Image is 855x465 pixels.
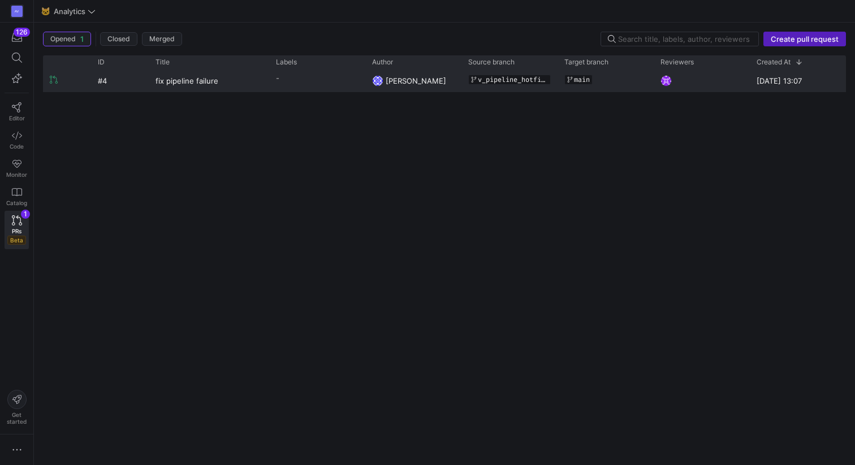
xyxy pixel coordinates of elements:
[7,411,27,425] span: Get started
[660,58,694,66] span: Reviewers
[564,58,608,66] span: Target branch
[12,228,21,234] span: PRs
[98,58,105,66] span: ID
[5,154,29,182] a: Monitor
[10,143,24,150] span: Code
[38,4,98,19] button: 🐱Analytics
[763,32,846,46] button: Create pull request
[478,76,548,84] span: v_pipeline_hotfix_oct_7
[771,34,839,44] span: Create pull request
[107,35,130,43] span: Closed
[5,98,29,126] a: Editor
[5,27,29,47] button: 126
[372,58,393,66] span: Author
[5,385,29,429] button: Getstarted
[100,32,137,46] button: Closed
[618,34,752,44] input: Search title, labels, author, reviewers
[149,35,175,43] span: Merged
[43,32,91,46] button: Opened1
[41,7,49,15] span: 🐱
[468,58,515,66] span: Source branch
[156,70,218,91] span: fix pipeline failure
[156,58,170,66] span: Title
[5,126,29,154] a: Code
[142,32,182,46] button: Merged
[5,182,29,211] a: Catalog
[372,75,383,86] img: https://secure.gravatar.com/avatar/bc5e36956eeabdc62513c805e40b4982ef48e6eb8dc73e92deb5dccf41164f...
[660,75,672,86] img: https://secure.gravatar.com/avatar/b53b74d379da1db6812300a0cacc69982750c6aec31f756eca2fa257cf7e43...
[5,2,29,21] a: AV
[156,70,262,91] a: fix pipeline failure
[80,34,84,44] span: 1
[750,69,846,92] div: [DATE] 13:07
[11,6,23,17] div: AV
[50,35,76,43] span: Opened
[276,58,297,66] span: Labels
[54,7,85,16] span: Analytics
[14,28,30,37] div: 126
[9,115,25,121] span: Editor
[21,210,30,219] div: 1
[91,69,149,92] div: #4
[6,199,27,206] span: Catalog
[5,211,29,249] a: PRsBeta1
[574,76,590,84] span: main
[6,171,27,178] span: Monitor
[386,76,446,85] span: [PERSON_NAME]
[757,58,791,66] span: Created At
[276,75,279,82] span: -
[7,236,26,245] span: Beta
